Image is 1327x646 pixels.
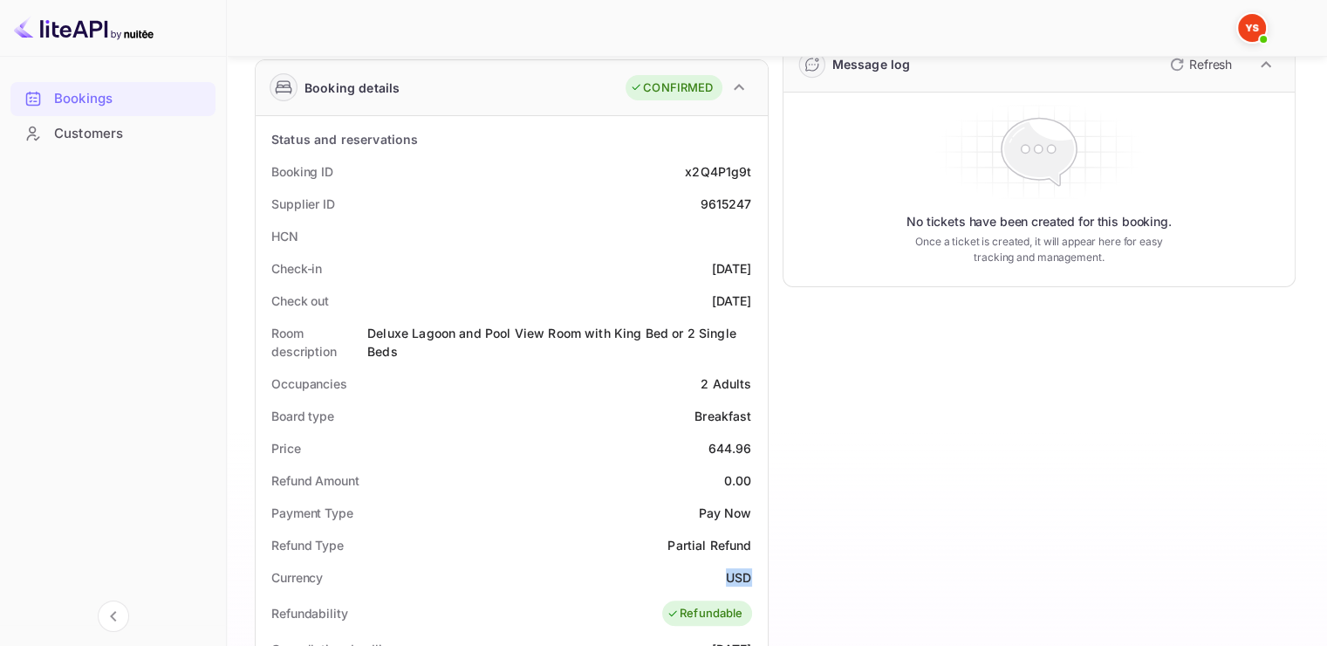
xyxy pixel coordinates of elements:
[271,473,359,488] ya-tr-span: Refund Amount
[724,471,752,490] div: 0.00
[271,606,348,621] ya-tr-span: Refundability
[271,376,347,391] ya-tr-span: Occupancies
[271,441,301,456] ya-tr-span: Price
[367,326,736,359] ya-tr-span: Deluxe Lagoon and Pool View Room with King Bed or 2 Single Beds
[708,439,752,457] div: 644.96
[14,14,154,42] img: LiteAPI logo
[1189,57,1232,72] ya-tr-span: Refresh
[10,117,215,149] a: Customers
[685,164,751,179] ya-tr-span: x2Q4P1g9t
[701,376,751,391] ya-tr-span: 2 Adults
[271,505,353,520] ya-tr-span: Payment Type
[271,409,334,423] ya-tr-span: Board type
[643,79,713,97] ya-tr-span: CONFIRMED
[906,213,1172,230] ya-tr-span: No tickets have been created for this booking.
[667,538,751,553] ya-tr-span: Partial Refund
[54,124,123,144] ya-tr-span: Customers
[271,293,329,308] ya-tr-span: Check out
[98,601,129,632] button: Collapse navigation
[700,195,751,213] div: 9615247
[54,89,113,109] ya-tr-span: Bookings
[271,196,335,211] ya-tr-span: Supplier ID
[271,261,322,276] ya-tr-span: Check-in
[1238,14,1266,42] img: Yandex Support
[1159,51,1239,79] button: Refresh
[698,505,751,520] ya-tr-span: Pay Now
[271,164,333,179] ya-tr-span: Booking ID
[712,292,752,310] div: [DATE]
[832,57,911,72] ya-tr-span: Message log
[271,326,337,359] ya-tr-span: Room description
[271,132,418,147] ya-tr-span: Status and reservations
[680,605,743,622] ya-tr-span: Refundable
[712,259,752,278] div: [DATE]
[10,82,215,116] div: Bookings
[271,229,298,244] ya-tr-span: HCN
[10,117,215,151] div: Customers
[902,234,1176,265] ya-tr-span: Once a ticket is created, it will appear here for easy tracking and management.
[726,570,751,585] ya-tr-span: USD
[304,79,400,97] ya-tr-span: Booking details
[10,82,215,114] a: Bookings
[271,570,323,585] ya-tr-span: Currency
[271,538,344,553] ya-tr-span: Refund Type
[694,409,751,423] ya-tr-span: Breakfast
